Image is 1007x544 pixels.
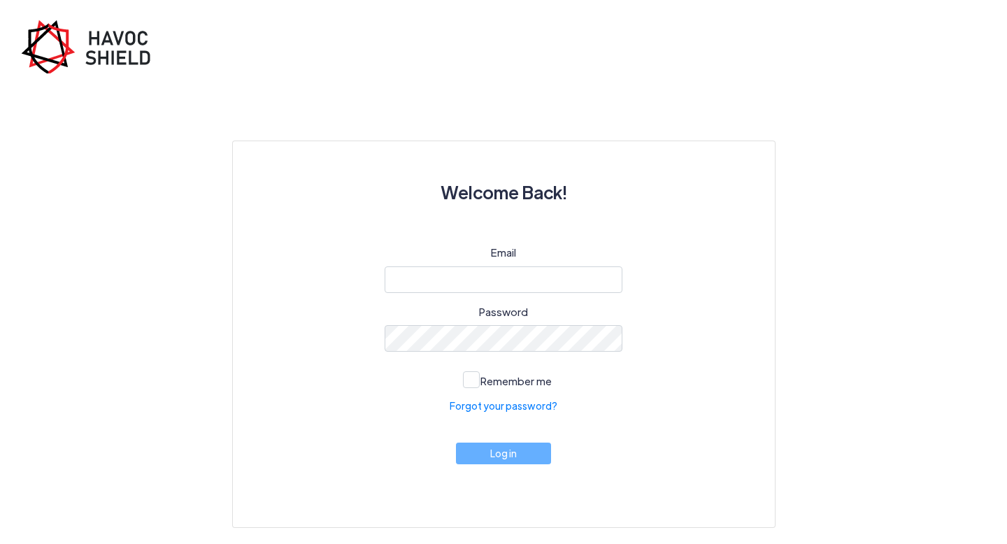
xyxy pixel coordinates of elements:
[21,20,161,73] img: havoc-shield-register-logo.png
[456,443,551,464] button: Log in
[480,374,552,387] span: Remember me
[491,245,516,261] label: Email
[266,175,741,210] h3: Welcome Back!
[479,304,528,320] label: Password
[450,399,557,413] a: Forgot your password?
